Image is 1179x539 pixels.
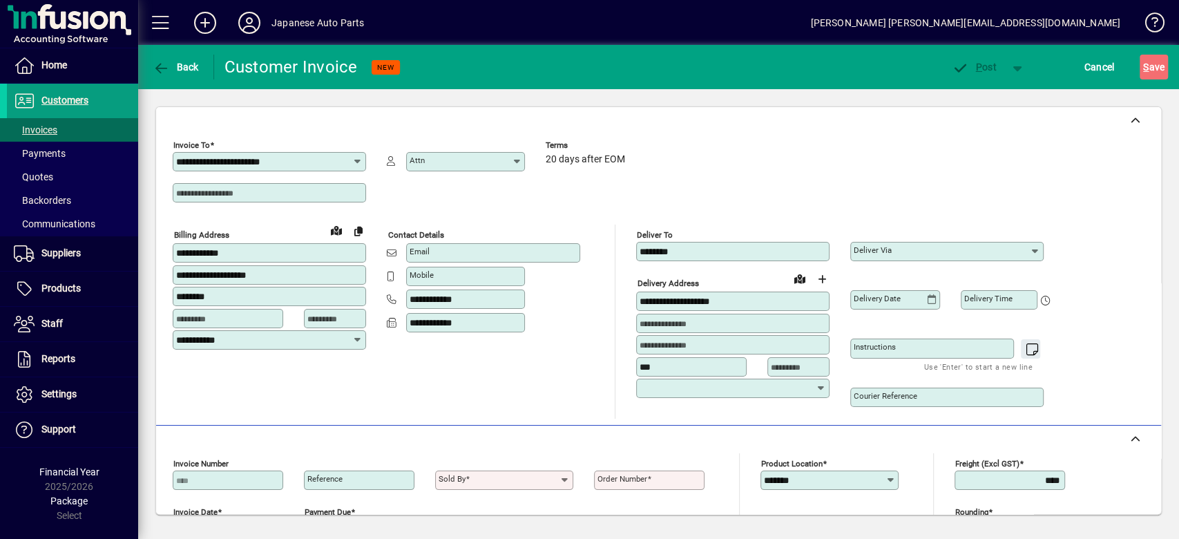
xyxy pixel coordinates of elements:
a: Support [7,413,138,447]
mat-hint: Use 'Enter' to start a new line [924,359,1033,375]
span: Quotes [14,171,53,182]
mat-label: Rounding [955,507,988,517]
mat-label: Delivery date [854,294,901,303]
a: Settings [7,377,138,412]
button: Choose address [811,268,833,290]
a: View on map [325,219,347,241]
span: Backorders [14,195,71,206]
mat-label: Instructions [854,342,896,352]
mat-label: Order number [597,474,647,484]
span: Communications [14,218,95,229]
span: Products [41,283,81,294]
span: ave [1143,56,1164,78]
button: Back [149,55,202,79]
a: Quotes [7,165,138,189]
span: S [1143,62,1149,73]
span: Terms [546,141,629,150]
span: Reports [41,353,75,364]
a: Home [7,48,138,83]
a: Knowledge Base [1134,3,1162,48]
mat-label: Invoice date [173,507,218,517]
mat-label: Invoice number [173,459,229,469]
mat-label: Delivery time [964,294,1013,303]
span: Settings [41,388,77,399]
span: 20 days after EOM [546,154,625,165]
a: Products [7,272,138,306]
mat-label: Sold by [439,474,466,484]
span: Payments [14,148,66,159]
mat-label: Courier Reference [854,391,917,401]
span: Financial Year [39,466,99,477]
a: Backorders [7,189,138,212]
span: P [976,62,982,73]
div: Customer Invoice [224,56,358,78]
span: Invoices [14,124,57,135]
button: Post [945,55,1004,79]
span: Staff [41,318,63,329]
mat-label: Freight (excl GST) [955,459,1019,469]
a: Communications [7,212,138,236]
button: Profile [227,10,271,35]
a: View on map [789,267,811,290]
button: Save [1140,55,1168,79]
span: Package [50,495,88,507]
mat-label: Payment due [305,507,351,517]
div: [PERSON_NAME] [PERSON_NAME][EMAIL_ADDRESS][DOMAIN_NAME] [810,12,1120,34]
mat-label: Deliver To [637,230,673,240]
mat-label: Deliver via [854,245,892,255]
a: Payments [7,142,138,165]
span: NEW [377,63,394,72]
div: Japanese Auto Parts [271,12,364,34]
a: Invoices [7,118,138,142]
a: Staff [7,307,138,341]
mat-label: Invoice To [173,140,210,150]
span: Customers [41,95,88,106]
span: Back [153,62,199,73]
button: Cancel [1081,55,1118,79]
a: Reports [7,342,138,377]
span: Home [41,59,67,70]
mat-label: Mobile [410,270,434,280]
span: Cancel [1084,56,1115,78]
mat-label: Product location [761,459,823,469]
button: Copy to Delivery address [347,220,370,242]
span: ost [952,62,997,73]
span: Support [41,424,76,435]
button: Add [183,10,227,35]
mat-label: Reference [307,474,343,484]
app-page-header-button: Back [138,55,214,79]
a: Suppliers [7,236,138,271]
mat-label: Email [410,247,430,256]
span: Suppliers [41,247,81,258]
mat-label: Attn [410,155,425,165]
